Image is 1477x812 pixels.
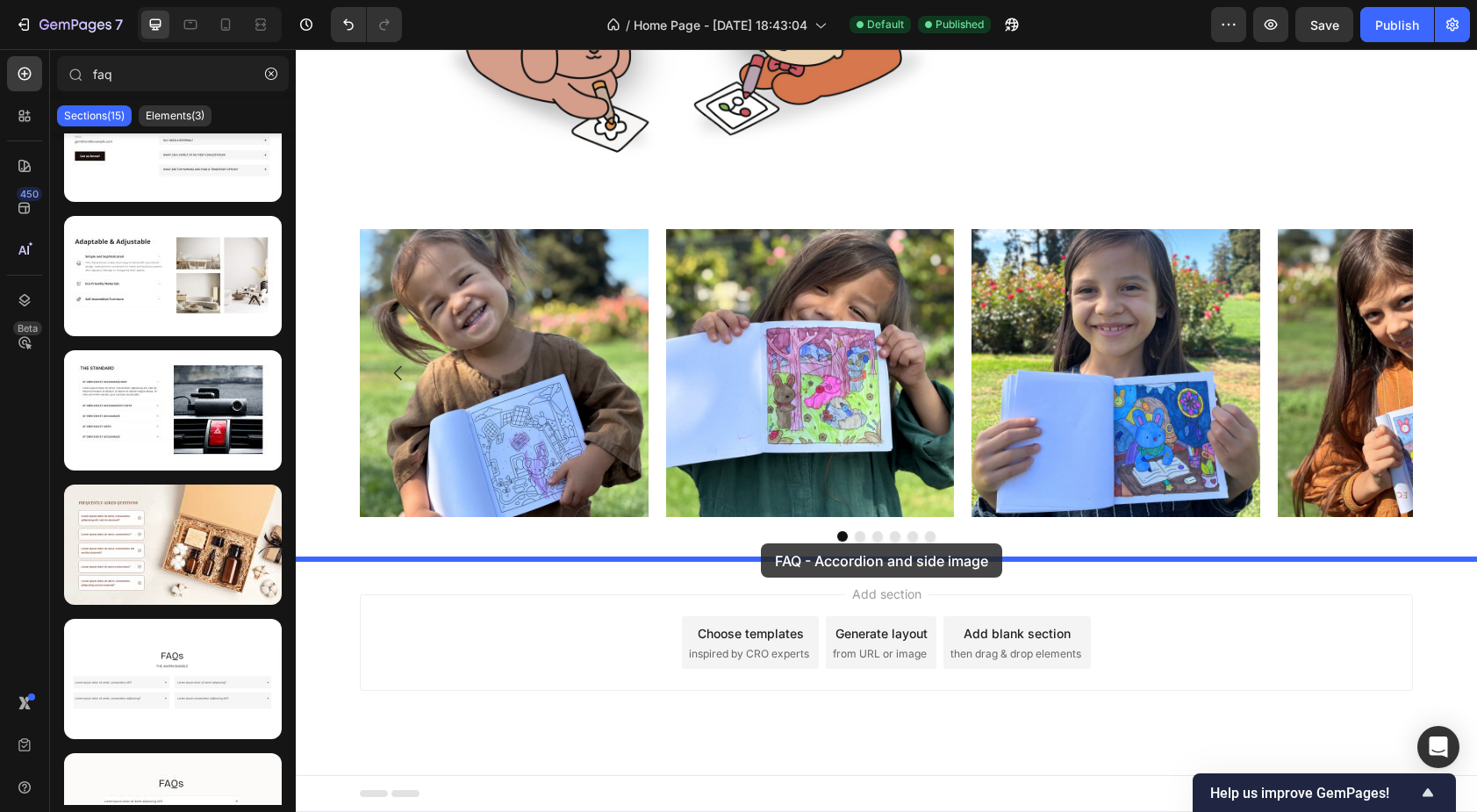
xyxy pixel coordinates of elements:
[1210,782,1438,803] button: Show survey - Help us improve GemPages!
[64,109,125,123] p: Sections(15)
[57,56,289,91] input: Search Sections & Elements
[1295,7,1353,42] button: Save
[115,14,123,35] p: 7
[1417,726,1459,768] div: Open Intercom Messenger
[867,17,904,32] span: Default
[17,187,42,201] div: 450
[1375,16,1419,34] div: Publish
[634,16,807,34] span: Home Page - [DATE] 18:43:04
[331,7,402,42] div: Undo/Redo
[1210,785,1417,801] span: Help us improve GemPages!
[146,109,204,123] p: Elements(3)
[1310,18,1339,32] span: Save
[296,49,1477,812] iframe: To enrich screen reader interactions, please activate Accessibility in Grammarly extension settings
[626,16,630,34] span: /
[1360,7,1434,42] button: Publish
[13,321,42,335] div: Beta
[936,17,984,32] span: Published
[7,7,131,42] button: 7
